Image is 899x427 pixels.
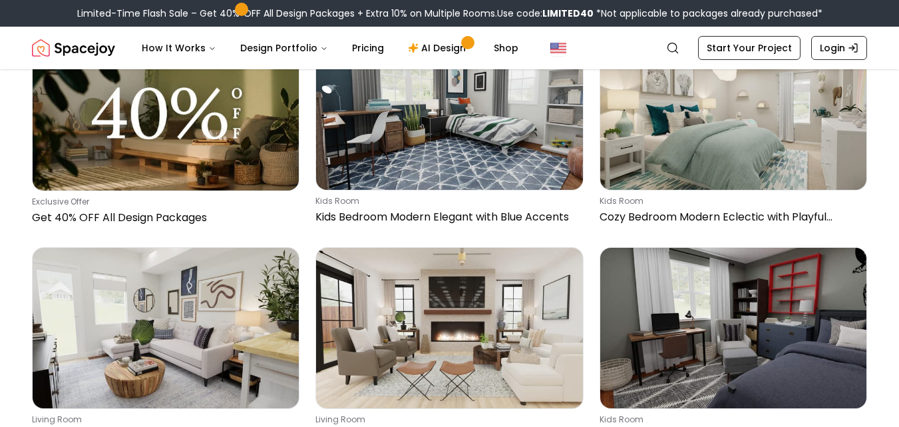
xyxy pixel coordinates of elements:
a: Shop [483,35,529,61]
nav: Global [32,27,867,69]
p: living room [32,414,294,425]
a: Spacejoy [32,35,115,61]
span: *Not applicable to packages already purchased* [594,7,822,20]
p: kids room [600,414,862,425]
a: Pricing [341,35,395,61]
img: Cozy Bedroom Modern Eclectic with Playful Elements [600,30,866,190]
a: Cozy Bedroom Modern Eclectic with Playful Elementskids roomCozy Bedroom Modern Eclectic with Play... [600,29,867,231]
div: Limited-Time Flash Sale – Get 40% OFF All Design Packages + Extra 10% on Multiple Rooms. [77,7,822,20]
img: Space-Themed Bedroom with Astronaut Decal [600,248,866,408]
p: Kids Bedroom Modern Elegant with Blue Accents [315,209,578,225]
img: Elegant Living Room with Neutral Tones and Warm Textures [316,248,582,408]
a: Login [811,36,867,60]
span: Use code: [497,7,594,20]
a: Start Your Project [698,36,801,60]
p: Get 40% OFF All Design Packages [32,210,294,226]
p: Exclusive Offer [32,197,294,207]
p: kids room [600,196,862,207]
a: AI Design [397,35,480,61]
img: Kids Bedroom Modern Elegant with Blue Accents [316,30,582,190]
button: Design Portfolio [230,35,339,61]
img: United States [550,40,566,56]
p: Cozy Bedroom Modern Eclectic with Playful Elements [600,209,862,225]
button: How It Works [131,35,227,61]
img: Basement Living Room: Modern Boho with Gallery Wall [33,248,299,408]
img: Spacejoy Logo [32,35,115,61]
a: Kids Bedroom Modern Elegant with Blue Accentskids roomKids Bedroom Modern Elegant with Blue Accents [315,29,583,231]
img: Get 40% OFF All Design Packages [33,30,299,191]
nav: Main [131,35,529,61]
b: LIMITED40 [542,7,594,20]
a: Get 40% OFF All Design PackagesExclusive OfferGet 40% OFF All Design Packages [32,29,299,231]
p: living room [315,414,578,425]
p: kids room [315,196,578,207]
